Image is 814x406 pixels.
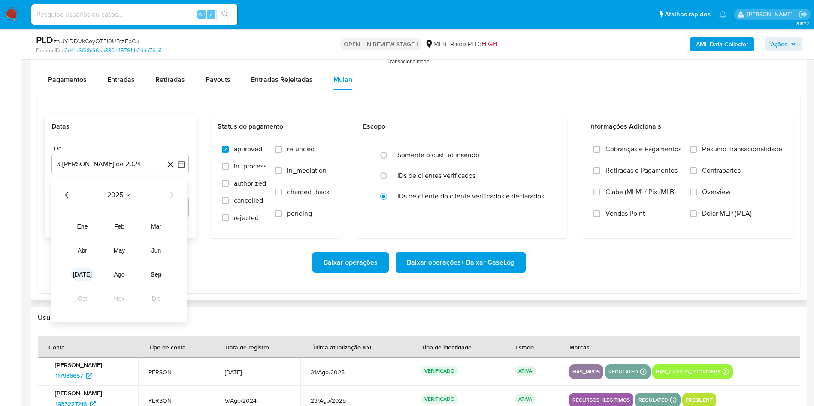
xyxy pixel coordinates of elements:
[481,39,497,49] span: HIGH
[425,39,447,49] div: MLB
[765,37,802,51] button: Ações
[53,37,139,45] span: # nUYIDDVkCeyOTEl0UBtzEbCu
[690,37,754,51] button: AML Data Collector
[198,10,205,18] span: Alt
[771,37,787,51] span: Ações
[31,9,237,20] input: Pesquise usuários ou casos...
[665,10,711,19] span: Atalhos rápidos
[36,47,60,54] b: Person ID
[799,10,808,19] a: Sair
[216,9,234,21] button: search-icon
[747,10,796,18] p: yngrid.fernandes@mercadolivre.com
[210,10,212,18] span: s
[61,47,161,54] a: b0d41a6f68c96ea330a457611b2dda76
[38,313,800,322] h2: Usuários Associados
[796,20,810,27] span: 3.157.2
[36,33,53,47] b: PLD
[340,38,421,50] p: OPEN - IN REVIEW STAGE I
[450,39,497,49] span: Risco PLD:
[719,11,726,18] a: Notificações
[696,37,748,51] b: AML Data Collector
